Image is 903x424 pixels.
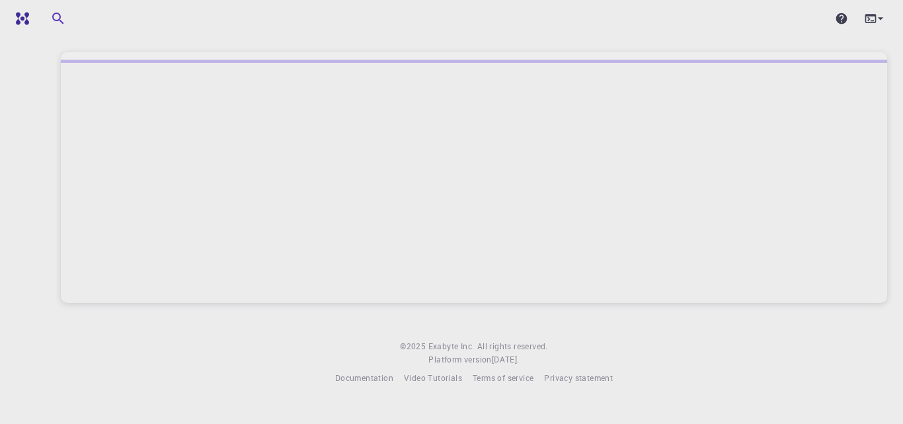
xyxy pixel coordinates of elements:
span: © 2025 [400,340,428,353]
span: All rights reserved. [477,340,548,353]
span: Platform version [428,353,491,366]
span: Exabyte Inc. [428,341,475,351]
a: [DATE]. [492,353,520,366]
span: Documentation [335,372,393,383]
a: Exabyte Inc. [428,340,475,353]
a: Privacy statement [544,372,613,385]
span: Privacy statement [544,372,613,383]
a: Documentation [335,372,393,385]
a: Video Tutorials [404,372,462,385]
span: Video Tutorials [404,372,462,383]
span: [DATE] . [492,354,520,364]
img: logo [11,12,29,25]
a: Terms of service [473,372,533,385]
span: Terms of service [473,372,533,383]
